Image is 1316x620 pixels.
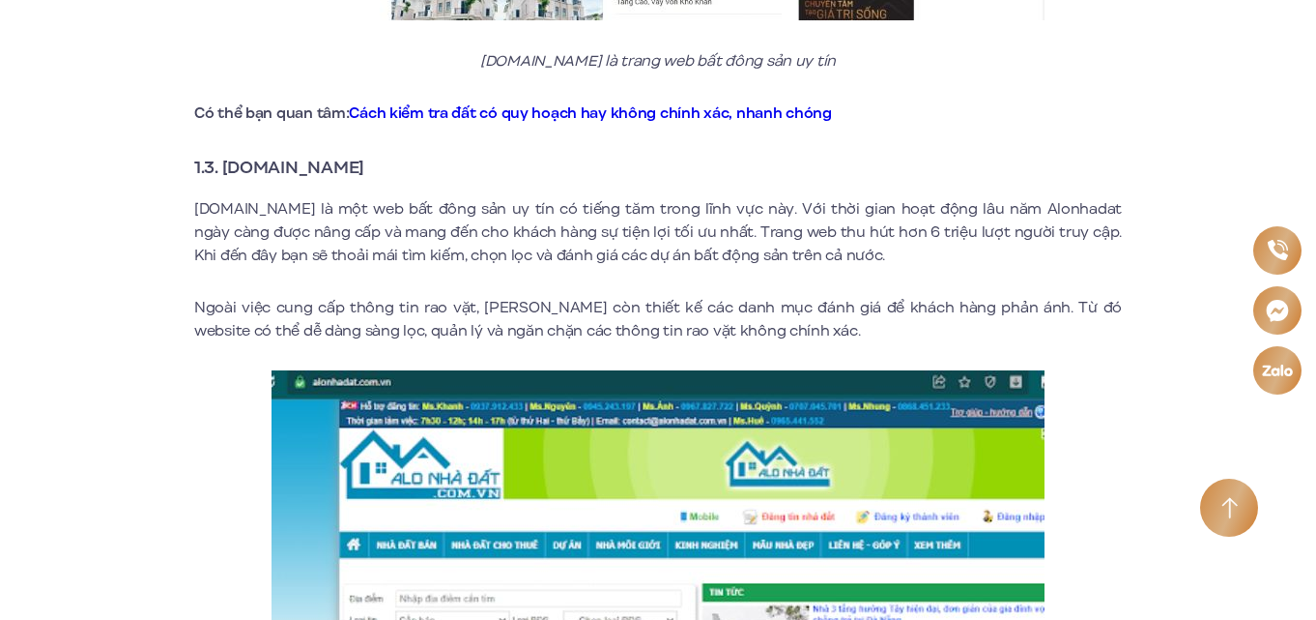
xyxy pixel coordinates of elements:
[194,197,1122,267] p: [DOMAIN_NAME] là một web bất đông sản uy tín có tiếng tăm trong lĩnh vực này. Với thời gian hoạt ...
[1261,365,1293,376] img: Zalo icon
[480,50,836,72] em: [DOMAIN_NAME] là trang web bất đông sản uy tín
[1266,299,1289,322] img: Messenger icon
[349,103,831,124] a: Cách kiểm tra đất có quy hoạch hay không chính xác, nhanh chóng
[1221,497,1238,519] img: Arrow icon
[194,296,1122,342] p: Ngoài việc cung cấp thông tin rao vặt, [PERSON_NAME] còn thiết kế các danh mục đánh giá để khách ...
[1267,240,1287,260] img: Phone icon
[194,155,364,180] strong: 1.3. [DOMAIN_NAME]
[194,103,832,124] strong: Có thể bạn quan tâm:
